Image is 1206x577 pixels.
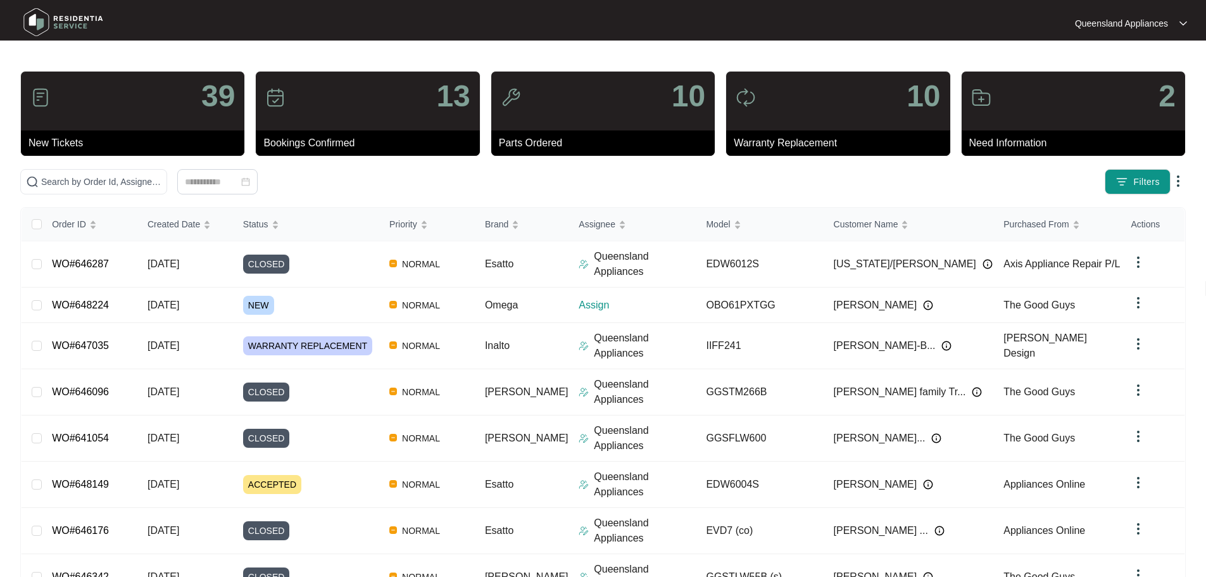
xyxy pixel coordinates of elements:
[379,208,475,241] th: Priority
[1075,17,1168,30] p: Queensland Appliances
[52,525,109,536] a: WO#646176
[834,523,928,538] span: [PERSON_NAME] ...
[389,434,397,441] img: Vercel Logo
[485,300,518,310] span: Omega
[397,384,445,400] span: NORMAL
[148,479,179,490] span: [DATE]
[52,386,109,397] a: WO#646096
[389,217,417,231] span: Priority
[485,479,513,490] span: Esatto
[579,387,589,397] img: Assigner Icon
[52,300,109,310] a: WO#648224
[824,208,994,241] th: Customer Name
[52,479,109,490] a: WO#648149
[397,338,445,353] span: NORMAL
[265,87,286,108] img: icon
[594,423,696,453] p: Queensland Appliances
[52,217,86,231] span: Order ID
[148,340,179,351] span: [DATE]
[1133,175,1160,189] span: Filters
[243,429,290,448] span: CLOSED
[579,341,589,351] img: Assigner Icon
[594,516,696,546] p: Queensland Appliances
[1131,383,1146,398] img: dropdown arrow
[397,257,445,272] span: NORMAL
[475,208,568,241] th: Brand
[243,475,301,494] span: ACCEPTED
[52,258,109,269] a: WO#646287
[834,257,976,272] span: [US_STATE]/[PERSON_NAME]
[579,298,696,313] p: Assign
[934,526,945,536] img: Info icon
[672,81,705,111] p: 10
[594,469,696,500] p: Queensland Appliances
[923,300,933,310] img: Info icon
[972,387,982,397] img: Info icon
[941,341,952,351] img: Info icon
[501,87,521,108] img: icon
[1003,433,1075,443] span: The Good Guys
[28,136,244,151] p: New Tickets
[579,433,589,443] img: Assigner Icon
[579,259,589,269] img: Assigner Icon
[30,87,51,108] img: icon
[19,3,108,41] img: residentia service logo
[1131,295,1146,310] img: dropdown arrow
[52,433,109,443] a: WO#641054
[389,301,397,308] img: Vercel Logo
[579,217,615,231] span: Assignee
[389,341,397,349] img: Vercel Logo
[568,208,696,241] th: Assignee
[594,377,696,407] p: Queensland Appliances
[243,521,290,540] span: CLOSED
[137,208,233,241] th: Created Date
[834,338,936,353] span: [PERSON_NAME]-B...
[243,217,268,231] span: Status
[907,81,940,111] p: 10
[263,136,479,151] p: Bookings Confirmed
[1171,174,1186,189] img: dropdown arrow
[1159,81,1176,111] p: 2
[243,383,290,402] span: CLOSED
[983,259,993,269] img: Info icon
[696,508,823,554] td: EVD7 (co)
[397,477,445,492] span: NORMAL
[389,260,397,267] img: Vercel Logo
[696,415,823,462] td: GGSFLW600
[1003,258,1120,269] span: Axis Appliance Repair P/L
[1131,336,1146,352] img: dropdown arrow
[696,208,823,241] th: Model
[1003,300,1075,310] span: The Good Guys
[1003,217,1069,231] span: Purchased From
[579,526,589,536] img: Assigner Icon
[931,433,941,443] img: Info icon
[26,175,39,188] img: search-icon
[41,175,161,189] input: Search by Order Id, Assignee Name, Customer Name, Brand and Model
[499,136,715,151] p: Parts Ordered
[1003,386,1075,397] span: The Good Guys
[696,462,823,508] td: EDW6004S
[1003,333,1087,358] span: [PERSON_NAME] Design
[993,208,1121,241] th: Purchased From
[1131,429,1146,444] img: dropdown arrow
[148,525,179,536] span: [DATE]
[42,208,137,241] th: Order ID
[1003,525,1085,536] span: Appliances Online
[834,431,926,446] span: [PERSON_NAME]...
[485,386,568,397] span: [PERSON_NAME]
[148,300,179,310] span: [DATE]
[397,298,445,313] span: NORMAL
[696,369,823,415] td: GGSTM266B
[734,136,950,151] p: Warranty Replacement
[485,258,513,269] span: Esatto
[971,87,991,108] img: icon
[594,249,696,279] p: Queensland Appliances
[389,480,397,488] img: Vercel Logo
[1179,20,1187,27] img: dropdown arrow
[736,87,756,108] img: icon
[696,288,823,323] td: OBO61PXTGG
[834,477,917,492] span: [PERSON_NAME]
[1003,479,1085,490] span: Appliances Online
[148,433,179,443] span: [DATE]
[1105,169,1171,194] button: filter iconFilters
